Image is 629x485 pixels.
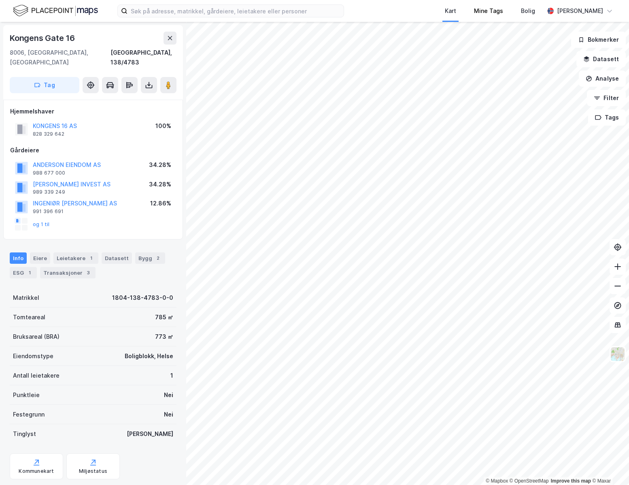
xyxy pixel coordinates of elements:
div: 12.86% [150,199,171,208]
button: Filter [587,90,626,106]
div: Nei [164,390,173,400]
div: Antall leietakere [13,371,59,380]
div: 991 396 691 [33,208,64,215]
div: Bruksareal (BRA) [13,332,59,342]
div: Eiendomstype [13,351,53,361]
a: OpenStreetMap [510,478,549,484]
button: Datasett [576,51,626,67]
div: 34.28% [149,179,171,189]
div: Mine Tags [474,6,503,16]
div: Info [10,252,27,264]
div: [GEOGRAPHIC_DATA], 138/4783 [110,48,176,67]
button: Bokmerker [571,32,626,48]
div: Bygg [135,252,165,264]
div: [PERSON_NAME] [127,429,173,439]
div: Matrikkel [13,293,39,303]
div: Miljøstatus [79,468,107,474]
div: [PERSON_NAME] [557,6,603,16]
a: Improve this map [551,478,591,484]
div: 8006, [GEOGRAPHIC_DATA], [GEOGRAPHIC_DATA] [10,48,110,67]
div: 2 [154,254,162,262]
div: 1 [25,269,34,277]
div: 773 ㎡ [155,332,173,342]
button: Tag [10,77,79,93]
div: 100% [155,121,171,131]
img: Z [610,346,625,362]
button: Tags [588,109,626,126]
div: Tomteareal [13,312,45,322]
div: Punktleie [13,390,40,400]
div: 785 ㎡ [155,312,173,322]
div: 1804-138-4783-0-0 [112,293,173,303]
div: Eiere [30,252,50,264]
div: 3 [84,269,92,277]
div: Bolig [521,6,535,16]
a: Mapbox [486,478,508,484]
div: 1 [87,254,95,262]
div: Kongens Gate 16 [10,32,76,45]
div: Hjemmelshaver [10,107,176,116]
div: Kommunekart [19,468,54,474]
div: Gårdeiere [10,145,176,155]
div: 828 329 642 [33,131,64,137]
input: Søk på adresse, matrikkel, gårdeiere, leietakere eller personer [127,5,344,17]
div: ESG [10,267,37,278]
div: Tinglyst [13,429,36,439]
div: Leietakere [53,252,98,264]
div: 34.28% [149,160,171,170]
div: Transaksjoner [40,267,96,278]
div: Kontrollprogram for chat [589,446,629,485]
div: Festegrunn [13,410,45,419]
div: 1 [170,371,173,380]
div: 988 677 000 [33,170,65,176]
img: logo.f888ab2527a4732fd821a326f86c7f29.svg [13,4,98,18]
div: 989 339 249 [33,189,65,195]
button: Analyse [579,71,626,87]
div: Kart [445,6,456,16]
div: Datasett [102,252,132,264]
div: Nei [164,410,173,419]
div: Boligblokk, Helse [125,351,173,361]
iframe: Chat Widget [589,446,629,485]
